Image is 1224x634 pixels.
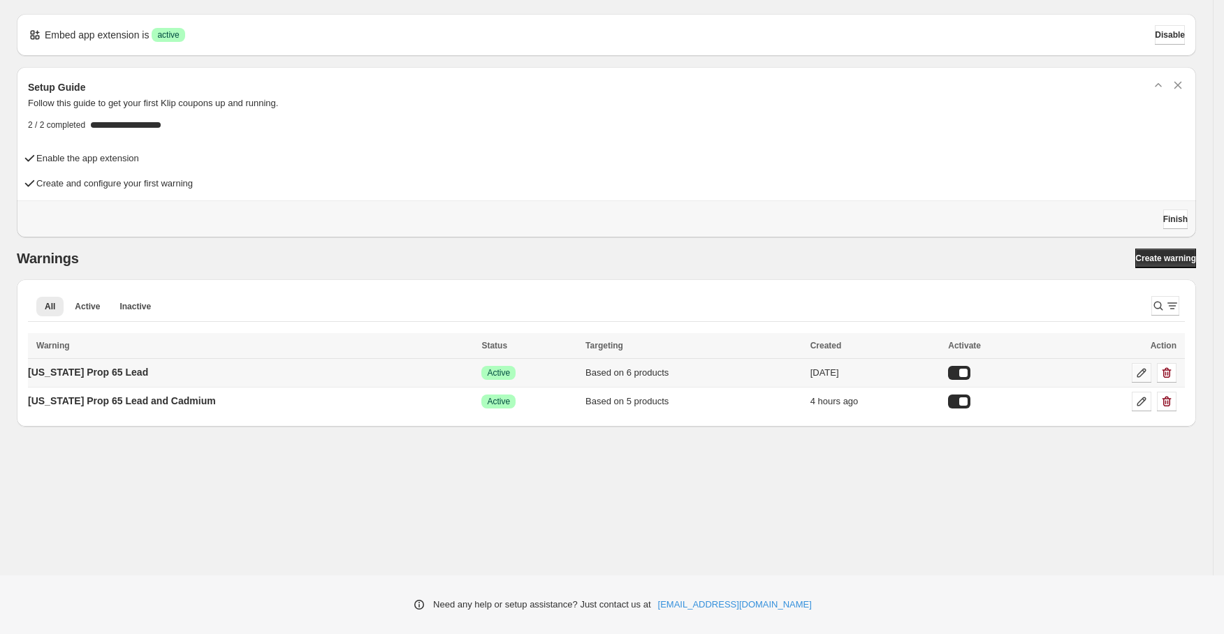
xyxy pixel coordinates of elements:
div: Based on 5 products [585,395,802,408]
span: Create warning [1135,253,1196,264]
span: Disable [1155,29,1185,40]
span: Created [810,341,842,351]
span: Action [1151,341,1176,351]
span: Active [75,301,100,312]
div: Based on 6 products [585,366,802,380]
span: Targeting [585,341,623,351]
span: 2 / 2 completed [28,119,85,131]
span: Active [487,396,510,407]
button: Disable [1155,25,1185,45]
a: [US_STATE] Prop 65 Lead and Cadmium [28,390,216,412]
span: Status [481,341,507,351]
button: Search and filter results [1151,296,1179,316]
h4: Create and configure your first warning [36,177,193,191]
a: [EMAIL_ADDRESS][DOMAIN_NAME] [658,598,812,612]
span: Active [487,367,510,378]
span: Finish [1163,214,1188,225]
button: Finish [1163,209,1188,229]
span: Warning [36,341,70,351]
p: [US_STATE] Prop 65 Lead and Cadmium [28,394,216,408]
div: [DATE] [810,366,940,380]
h4: Enable the app extension [36,152,139,165]
p: Follow this guide to get your first Klip coupons up and running. [28,96,1185,110]
span: Activate [948,341,981,351]
a: Create warning [1135,249,1196,268]
a: [US_STATE] Prop 65 Lead [28,361,148,383]
h2: Warnings [17,250,79,267]
span: active [157,29,179,40]
h3: Setup Guide [28,80,85,94]
span: Inactive [119,301,151,312]
div: 4 hours ago [810,395,940,408]
p: Embed app extension is [45,28,149,42]
span: All [45,301,55,312]
p: [US_STATE] Prop 65 Lead [28,365,148,379]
